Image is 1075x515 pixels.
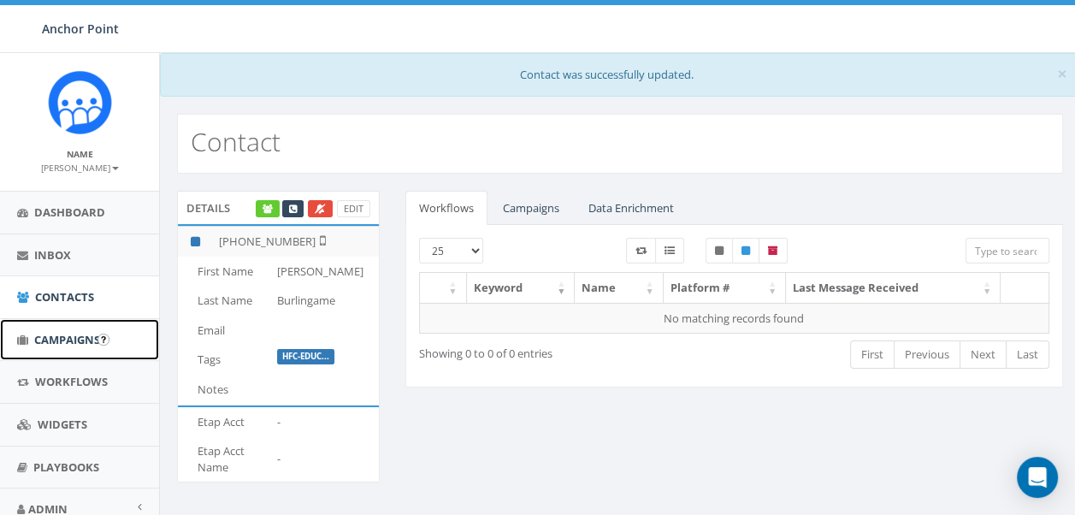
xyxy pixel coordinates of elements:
span: Playbooks [33,459,99,475]
small: Name [67,148,93,160]
a: Previous [894,340,960,369]
td: Tags [178,345,270,375]
a: Campaigns [489,191,573,226]
td: [PERSON_NAME] [270,257,379,287]
span: × [1057,62,1067,86]
label: HFC-Education Fridays [277,349,334,364]
h2: Contact [191,127,281,156]
div: Open Intercom Messenger [1017,457,1058,498]
span: Widgets [38,417,87,432]
span: Campaigns [34,332,100,347]
a: First [850,340,895,369]
td: - [270,436,379,482]
a: Enrich Contact [256,200,280,218]
span: Contacts [35,289,94,305]
a: Data Enrichment [575,191,688,226]
a: [PERSON_NAME] [41,159,119,175]
td: Etap Acct Name [178,436,270,482]
a: Make a Call [282,200,304,218]
a: Next [960,340,1007,369]
td: Last Name [178,286,270,316]
div: Showing 0 to 0 of 0 entries [419,339,667,362]
td: First Name [178,257,270,287]
th: Keyword: activate to sort column ascending [467,273,576,303]
label: Archived [759,238,788,263]
a: Opt Out Contact [308,200,333,218]
a: Last [1006,340,1049,369]
td: Email [178,316,270,346]
input: Submit [97,334,109,346]
button: Close [1057,65,1067,83]
div: Details [177,191,380,225]
label: Workflow [626,238,656,263]
th: : activate to sort column ascending [420,273,467,303]
i: Not Validated [316,234,326,247]
td: [PHONE_NUMBER] [212,227,379,257]
td: Etap Acct [178,407,270,437]
a: Workflows [405,191,487,226]
td: No matching records found [420,303,1050,334]
img: Rally_platform_Icon_1.png [48,70,112,134]
label: Menu [655,238,684,263]
span: Dashboard [34,204,105,220]
th: Last Message Received: activate to sort column ascending [786,273,1001,303]
span: Anchor Point [42,21,119,37]
td: Notes [178,375,270,405]
input: Type to search [966,238,1049,263]
td: - [270,407,379,437]
label: Published [732,238,759,263]
small: [PERSON_NAME] [41,162,119,174]
th: Name: activate to sort column ascending [575,273,663,303]
th: Platform #: activate to sort column ascending [664,273,786,303]
a: Edit [337,200,370,218]
span: Inbox [34,247,71,263]
i: This phone number is subscribed and will receive texts. [191,236,200,247]
td: Burlingame [270,286,379,316]
span: Workflows [35,374,108,389]
label: Unpublished [706,238,733,263]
